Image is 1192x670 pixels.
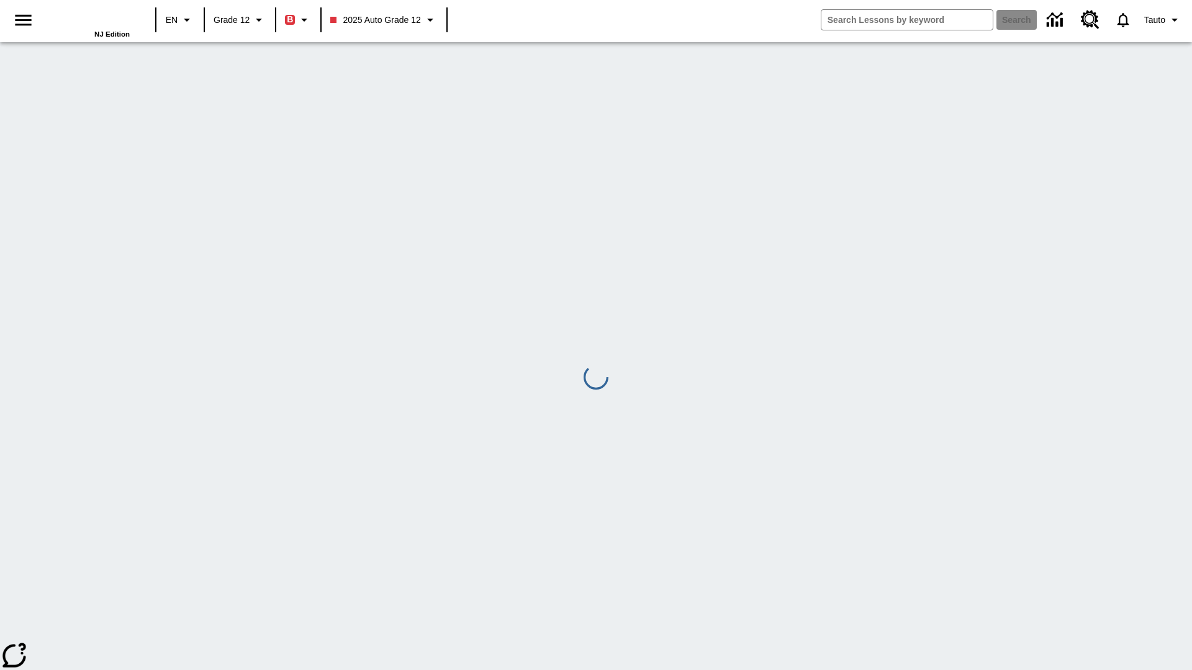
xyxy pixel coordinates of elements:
button: Profile/Settings [1139,9,1187,31]
span: 2025 Auto Grade 12 [330,14,420,27]
button: Open side menu [5,2,42,38]
button: Language: EN, Select a language [160,9,200,31]
button: Grade: Grade 12, Select a grade [209,9,271,31]
button: Boost Class color is red. Change class color [280,9,317,31]
span: B [287,12,293,27]
button: Class: 2025 Auto Grade 12, Select your class [325,9,442,31]
a: Notifications [1107,4,1139,36]
input: search field [821,10,993,30]
span: Grade 12 [214,14,250,27]
span: EN [166,14,178,27]
a: Resource Center, Will open in new tab [1073,3,1107,37]
span: Tauto [1144,14,1165,27]
div: Home [49,4,130,38]
a: Data Center [1039,3,1073,37]
span: NJ Edition [94,30,130,38]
